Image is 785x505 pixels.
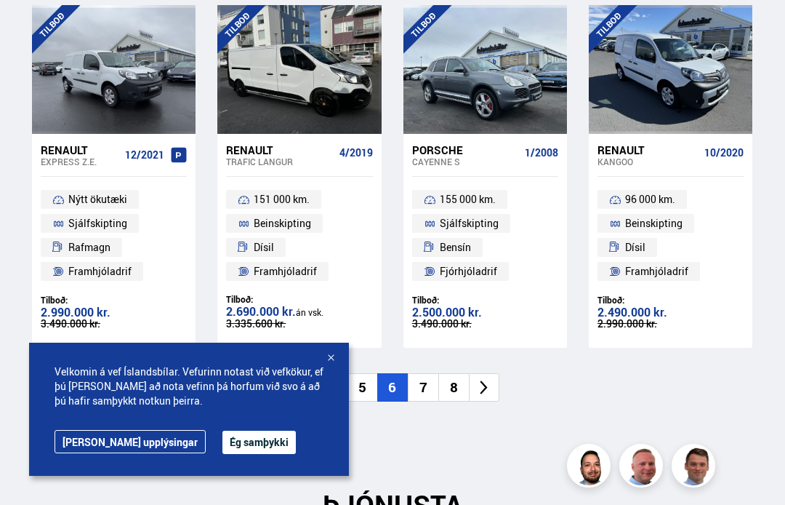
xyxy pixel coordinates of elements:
span: Fjórhjóladrif [440,263,497,280]
span: 1/2008 [525,147,558,159]
img: siFngHWaQ9KaOqBr.png [621,446,665,490]
div: Renault [597,143,699,156]
li: 6 [377,373,408,402]
div: Porsche [412,143,519,156]
div: 2.500.000 kr. [412,306,558,319]
div: Renault [41,143,119,156]
div: 2.990.000 kr. [597,319,744,329]
span: Beinskipting [625,215,683,232]
a: Renault Kangoo 10/2020 96 000 km. Beinskipting Dísil Framhjóladrif Tilboð: 2.490.000 kr. 2.990.00... [589,134,752,348]
button: Ég samþykki [222,431,296,454]
div: 3.335.600 kr. [226,319,372,329]
div: Tilboð: [226,294,372,305]
span: 10/2020 [704,147,744,159]
span: 155 000 km. [440,191,496,208]
span: Sjálfskipting [68,215,127,232]
div: Tilboð: [597,295,744,306]
div: 3.490.000 kr. [41,319,187,329]
div: Trafic LANGUR [226,156,333,167]
li: 7 [408,373,438,402]
span: Dísil [625,239,645,256]
span: 96 000 km. [625,191,675,208]
li: 8 [438,373,469,402]
div: 2.490.000 kr. [597,306,744,319]
span: Rafmagn [68,239,110,256]
img: FbJEzSuNWCJXmdc-.webp [674,446,717,490]
img: nhp88E3Fdnt1Opn2.png [569,446,613,490]
a: Renault Trafic LANGUR 4/2019 151 000 km. Beinskipting Dísil Framhjóladrif Tilboð: 2.690.000 kr.án... [217,134,381,348]
span: Beinskipting [254,215,311,232]
div: Tilboð: [412,295,558,306]
div: Renault [226,143,333,156]
a: Renault Express Z.E. 12/2021 Nýtt ökutæki Sjálfskipting Rafmagn Framhjóladrif Tilboð: 2.990.000 k... [32,134,196,348]
span: Sjálfskipting [440,215,499,232]
span: Framhjóladrif [68,263,132,280]
span: 12/2021 [125,149,164,161]
li: 5 [347,373,377,402]
span: án vsk. [296,306,323,318]
span: Velkomin á vef Íslandsbílar. Vefurinn notast við vefkökur, ef þú [PERSON_NAME] að nota vefinn þá ... [55,365,323,408]
span: 151 000 km. [254,191,310,208]
div: 3.490.000 kr. [412,319,558,329]
div: 2.990.000 kr. [41,306,187,319]
span: Dísil [254,239,274,256]
div: Tilboð: [41,295,187,306]
a: [PERSON_NAME] upplýsingar [55,430,206,453]
div: 2.690.000 kr. [226,306,372,319]
span: 4/2019 [339,147,373,159]
span: Nýtt ökutæki [68,191,127,208]
a: Porsche Cayenne S 1/2008 155 000 km. Sjálfskipting Bensín Fjórhjóladrif Tilboð: 2.500.000 kr. 3.4... [403,134,567,348]
div: Kangoo [597,156,699,167]
span: Bensín [440,239,471,256]
div: Cayenne S [412,156,519,167]
span: Framhjóladrif [254,263,317,280]
div: Express Z.E. [41,156,119,167]
button: Opna LiveChat spjallviðmót [12,6,55,49]
span: Framhjóladrif [625,263,688,280]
